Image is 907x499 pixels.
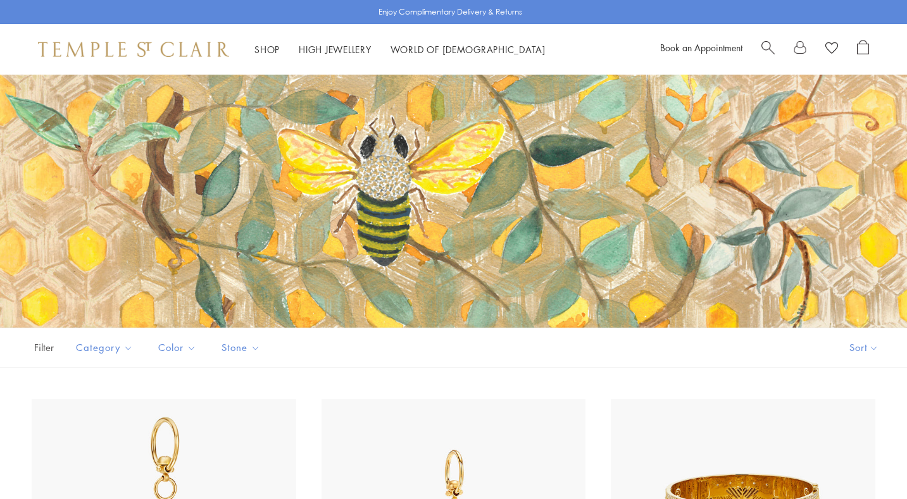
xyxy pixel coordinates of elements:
[761,40,775,59] a: Search
[660,41,742,54] a: Book an Appointment
[254,42,546,58] nav: Main navigation
[299,43,372,56] a: High JewelleryHigh Jewellery
[254,43,280,56] a: ShopShop
[38,42,229,57] img: Temple St. Clair
[215,340,270,355] span: Stone
[844,440,894,486] iframe: Gorgias live chat messenger
[391,43,546,56] a: World of [DEMOGRAPHIC_DATA]World of [DEMOGRAPHIC_DATA]
[70,340,142,355] span: Category
[152,340,206,355] span: Color
[857,40,869,59] a: Open Shopping Bag
[212,333,270,362] button: Stone
[149,333,206,362] button: Color
[821,328,907,367] button: Show sort by
[66,333,142,362] button: Category
[378,6,522,18] p: Enjoy Complimentary Delivery & Returns
[825,40,838,59] a: View Wishlist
